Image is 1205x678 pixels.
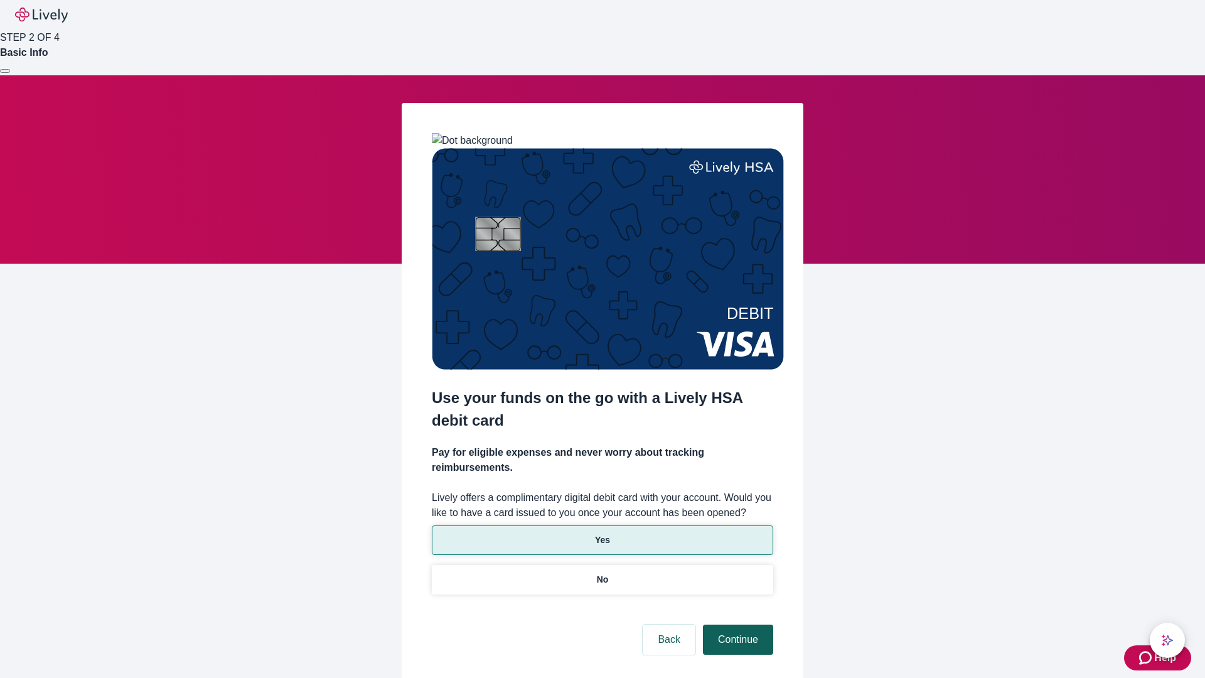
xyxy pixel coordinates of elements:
h4: Pay for eligible expenses and never worry about tracking reimbursements. [432,445,773,475]
h2: Use your funds on the go with a Lively HSA debit card [432,387,773,432]
span: Help [1154,650,1176,665]
img: Debit card [432,148,784,370]
img: Lively [15,8,68,23]
button: chat [1150,623,1185,658]
button: Zendesk support iconHelp [1124,645,1191,670]
label: Lively offers a complimentary digital debit card with your account. Would you like to have a card... [432,490,773,520]
button: Yes [432,525,773,555]
svg: Lively AI Assistant [1161,634,1174,647]
button: Back [643,625,695,655]
img: Dot background [432,133,513,148]
button: No [432,565,773,595]
button: Continue [703,625,773,655]
svg: Zendesk support icon [1139,650,1154,665]
p: No [597,573,609,586]
p: Yes [595,534,610,547]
